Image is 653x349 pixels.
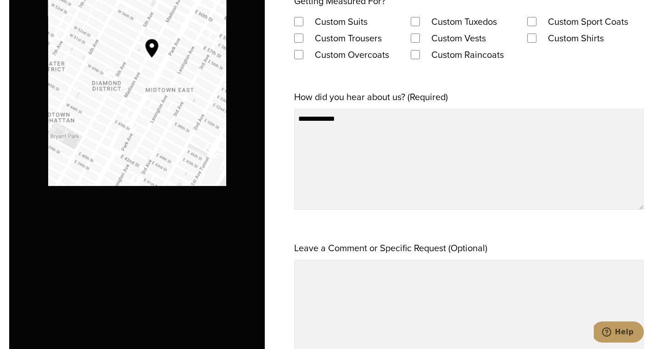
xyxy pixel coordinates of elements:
[422,30,495,46] label: Custom Vests
[294,240,487,256] label: Leave a Comment or Specific Request (Optional)
[422,46,513,63] label: Custom Raincoats
[294,89,448,105] label: How did you hear about us? (Required)
[539,30,613,46] label: Custom Shirts
[306,30,391,46] label: Custom Trousers
[306,13,377,30] label: Custom Suits
[594,321,644,344] iframe: Opens a widget where you can chat to one of our agents
[539,13,637,30] label: Custom Sport Coats
[422,13,506,30] label: Custom Tuxedos
[306,46,398,63] label: Custom Overcoats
